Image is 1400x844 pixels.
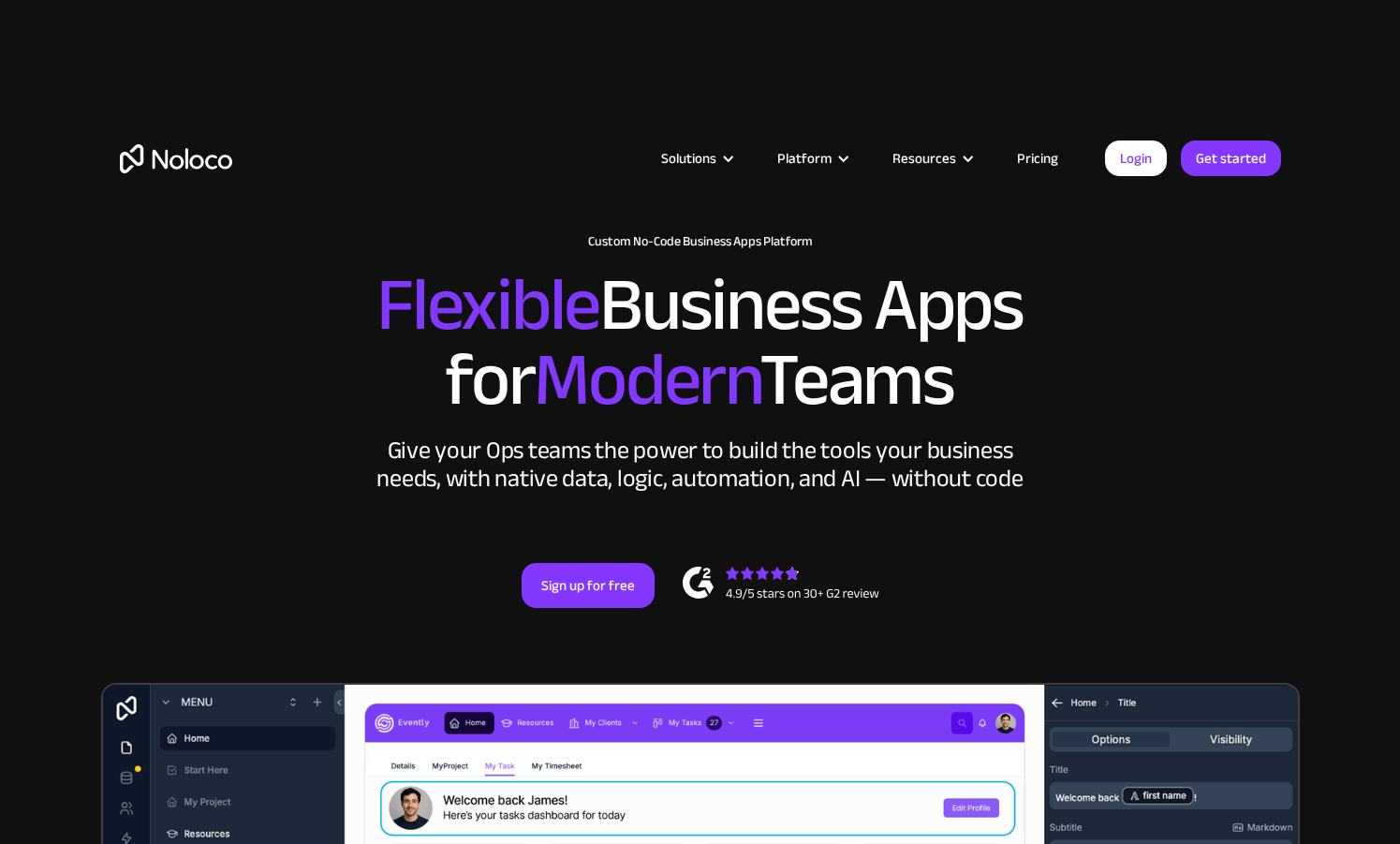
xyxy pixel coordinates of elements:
div: Resources [892,146,956,170]
span: Flexible [376,235,599,375]
span: Modern [534,310,759,450]
div: Platform [777,146,832,170]
a: Sign up for free [522,563,655,608]
a: home [120,144,232,173]
h2: Business Apps for Teams [120,268,1281,418]
div: Solutions [661,146,716,170]
div: Solutions [638,146,754,170]
a: Pricing [994,146,1082,170]
div: Give your Ops teams the power to build the tools your business needs, with native data, logic, au... [373,437,1028,493]
div: Platform [754,146,869,170]
a: Get started [1181,141,1281,176]
a: Login [1105,141,1167,176]
div: Resources [869,146,994,170]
